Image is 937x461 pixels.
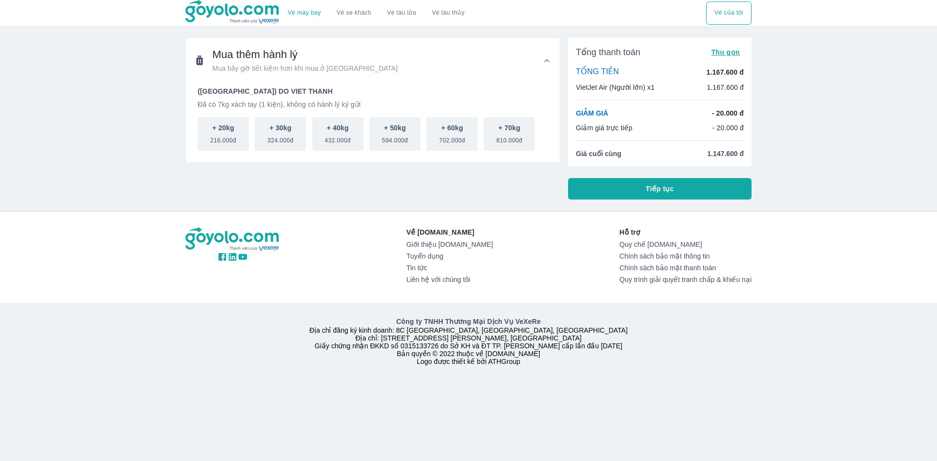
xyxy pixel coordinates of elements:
button: + 20kg216.000đ [198,117,249,151]
p: Đã có 7kg xách tay (1 kiện), không có hành lý ký gửi [198,100,548,109]
div: Mua thêm hành lýMua bây giờ tiết kiệm hơn khi mua ở [GEOGRAPHIC_DATA] [186,38,560,83]
button: + 30kg324.000đ [255,117,306,151]
a: Chính sách bảo mật thanh toán [619,264,752,272]
p: 1.167.600 đ [707,67,744,77]
span: Giá cuối cùng [576,149,621,159]
button: + 70kg810.000đ [484,117,535,151]
span: Tiếp tục [646,184,674,194]
p: + 40kg [327,123,349,133]
p: VietJet Air (Người lớn) x1 [576,82,654,92]
span: Tổng thanh toán [576,46,640,58]
a: Giới thiệu [DOMAIN_NAME] [407,241,493,248]
a: Vé tàu lửa [379,1,424,25]
span: Mua bây giờ tiết kiệm hơn khi mua ở [GEOGRAPHIC_DATA] [212,63,398,73]
span: 324.000đ [267,133,293,144]
p: - 20.000 đ [712,108,744,118]
p: GIẢM GIÁ [576,108,608,118]
p: + 20kg [212,123,234,133]
p: - 20.000 đ [712,123,744,133]
p: ([GEOGRAPHIC_DATA]) DO VIET THANH [198,86,548,96]
button: + 40kg432.000đ [312,117,364,151]
button: Vé của tôi [706,1,752,25]
div: choose transportation mode [280,1,472,25]
span: 594.000đ [382,133,408,144]
a: Chính sách bảo mật thông tin [619,252,752,260]
a: Vé xe khách [337,9,371,17]
p: Công ty TNHH Thương Mại Dịch Vụ VeXeRe [187,317,750,326]
img: logo [185,227,280,252]
span: 216.000đ [210,133,236,144]
p: 1.167.600 đ [707,82,744,92]
button: Thu gọn [707,45,744,59]
p: Hỗ trợ [619,227,752,237]
a: Quy trình giải quyết tranh chấp & khiếu nại [619,276,752,283]
span: Thu gọn [711,48,740,56]
button: Vé tàu thủy [424,1,472,25]
button: Tiếp tục [568,178,752,200]
p: TỔNG TIỀN [576,67,619,78]
div: Mua thêm hành lýMua bây giờ tiết kiệm hơn khi mua ở [GEOGRAPHIC_DATA] [186,83,560,162]
a: Quy chế [DOMAIN_NAME] [619,241,752,248]
span: 1.147.600 đ [707,149,744,159]
a: Tuyển dụng [407,252,493,260]
div: Địa chỉ đăng ký kinh doanh: 8C [GEOGRAPHIC_DATA], [GEOGRAPHIC_DATA], [GEOGRAPHIC_DATA] Địa chỉ: [... [180,317,757,365]
span: 432.000đ [325,133,350,144]
a: Liên hệ với chúng tôi [407,276,493,283]
div: choose transportation mode [706,1,752,25]
a: Vé máy bay [288,9,321,17]
p: + 70kg [498,123,520,133]
p: Giảm giá trực tiếp [576,123,632,133]
div: scrollable baggage options [198,117,548,151]
span: 702.000đ [439,133,465,144]
span: Mua thêm hành lý [212,48,398,61]
p: + 30kg [269,123,291,133]
a: Tin tức [407,264,493,272]
p: + 60kg [441,123,463,133]
button: + 60kg702.000đ [427,117,478,151]
p: + 50kg [384,123,406,133]
p: Về [DOMAIN_NAME] [407,227,493,237]
span: 810.000đ [496,133,522,144]
button: + 50kg594.000đ [369,117,421,151]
